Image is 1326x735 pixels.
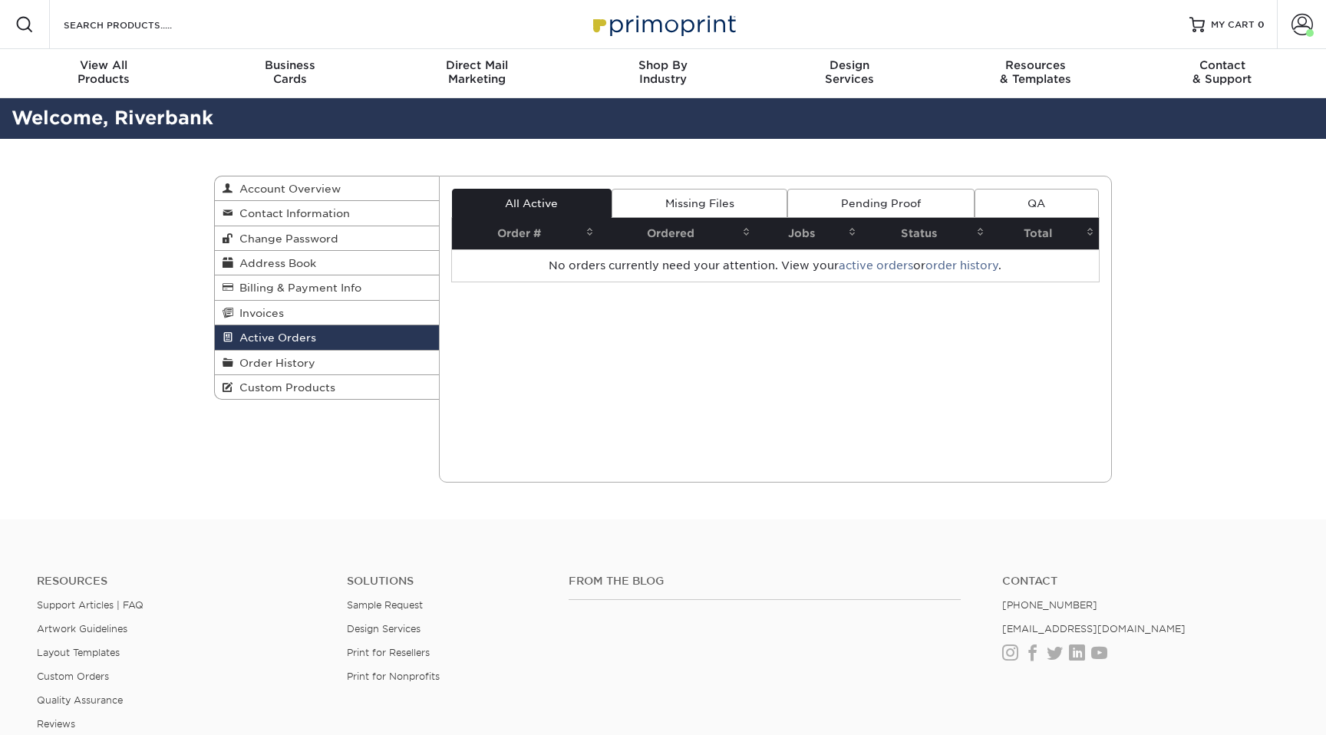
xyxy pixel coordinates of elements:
[233,331,316,344] span: Active Orders
[1129,49,1315,98] a: Contact& Support
[347,671,440,682] a: Print for Nonprofits
[787,189,974,218] a: Pending Proof
[233,257,316,269] span: Address Book
[975,189,1099,218] a: QA
[37,647,120,658] a: Layout Templates
[1002,599,1097,611] a: [PHONE_NUMBER]
[347,623,421,634] a: Design Services
[233,207,350,219] span: Contact Information
[215,375,439,399] a: Custom Products
[942,58,1129,86] div: & Templates
[215,226,439,251] a: Change Password
[1002,575,1289,588] a: Contact
[347,575,546,588] h4: Solutions
[569,575,962,588] h4: From the Blog
[37,718,75,730] a: Reviews
[37,599,143,611] a: Support Articles | FAQ
[215,201,439,226] a: Contact Information
[347,647,430,658] a: Print for Resellers
[215,301,439,325] a: Invoices
[452,218,599,249] th: Order #
[570,49,757,98] a: Shop ByIndustry
[37,694,123,706] a: Quality Assurance
[215,351,439,375] a: Order History
[1002,623,1186,634] a: [EMAIL_ADDRESS][DOMAIN_NAME]
[599,218,755,249] th: Ordered
[197,58,384,86] div: Cards
[570,58,757,86] div: Industry
[233,381,335,394] span: Custom Products
[755,218,861,249] th: Jobs
[233,282,361,294] span: Billing & Payment Info
[233,232,338,245] span: Change Password
[452,189,612,218] a: All Active
[839,259,913,272] a: active orders
[756,49,942,98] a: DesignServices
[233,307,284,319] span: Invoices
[925,259,998,272] a: order history
[612,189,787,218] a: Missing Files
[233,183,341,195] span: Account Overview
[197,49,384,98] a: BusinessCards
[384,49,570,98] a: Direct MailMarketing
[37,671,109,682] a: Custom Orders
[215,176,439,201] a: Account Overview
[756,58,942,86] div: Services
[11,58,197,72] span: View All
[942,49,1129,98] a: Resources& Templates
[570,58,757,72] span: Shop By
[384,58,570,72] span: Direct Mail
[1129,58,1315,72] span: Contact
[586,8,740,41] img: Primoprint
[756,58,942,72] span: Design
[347,599,423,611] a: Sample Request
[11,58,197,86] div: Products
[1258,19,1265,30] span: 0
[197,58,384,72] span: Business
[1211,18,1255,31] span: MY CART
[215,325,439,350] a: Active Orders
[37,575,324,588] h4: Resources
[384,58,570,86] div: Marketing
[37,623,127,634] a: Artwork Guidelines
[11,49,197,98] a: View AllProducts
[62,15,212,34] input: SEARCH PRODUCTS.....
[1129,58,1315,86] div: & Support
[215,251,439,275] a: Address Book
[989,218,1099,249] th: Total
[861,218,989,249] th: Status
[215,275,439,300] a: Billing & Payment Info
[233,357,315,369] span: Order History
[452,249,1100,282] td: No orders currently need your attention. View your or .
[942,58,1129,72] span: Resources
